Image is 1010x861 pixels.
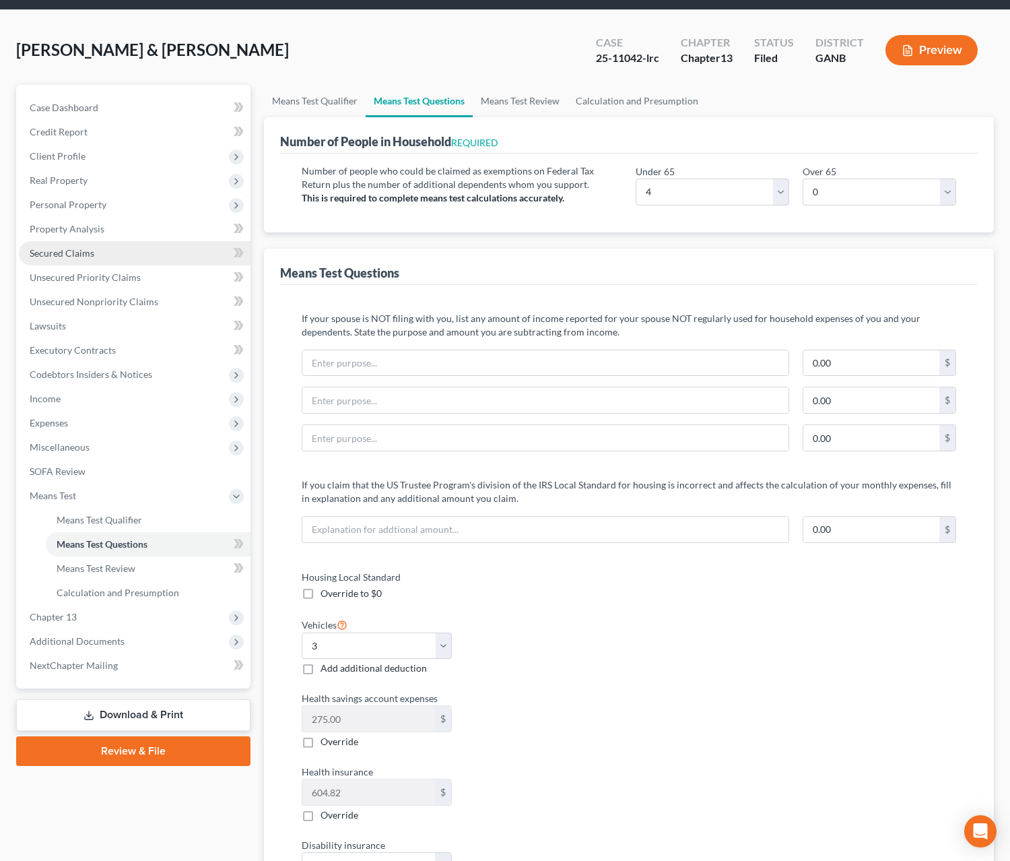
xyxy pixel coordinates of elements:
a: Means Test Review [46,556,250,581]
input: Explanation for addtional amount... [302,517,788,542]
input: 0.00 [803,350,939,376]
div: Case [596,35,659,51]
span: Unsecured Priority Claims [30,272,141,283]
a: Calculation and Presumption [46,581,250,605]
div: $ [435,706,451,732]
span: Miscellaneous [30,441,90,453]
span: Credit Report [30,126,88,137]
p: If you claim that the US Trustee Program's division of the IRS Local Standard for housing is inco... [302,478,956,505]
a: Calculation and Presumption [568,85,706,117]
a: Means Test Qualifier [264,85,366,117]
p: Number of people who could be claimed as exemptions on Federal Tax Return plus the number of addi... [302,164,622,191]
button: Preview [885,35,978,65]
div: Open Intercom Messenger [964,815,997,848]
span: Means Test Questions [57,538,147,550]
a: Lawsuits [19,314,250,338]
span: Case Dashboard [30,102,98,113]
span: SOFA Review [30,466,86,477]
a: Property Analysis [19,217,250,241]
div: Number of People in Household [280,133,498,150]
span: Executory Contracts [30,344,116,356]
span: Add additional deduction [321,662,427,674]
a: Means Test Questions [46,532,250,556]
div: Filed [754,51,794,66]
span: Lawsuits [30,320,66,331]
span: Personal Property [30,199,106,210]
span: Expenses [30,417,68,428]
label: Health insurance [295,765,622,779]
div: $ [939,350,955,376]
input: 0.00 [803,425,939,451]
a: Unsecured Nonpriority Claims [19,290,250,314]
div: Chapter [681,35,733,51]
label: Health savings account expenses [295,691,622,705]
span: Client Profile [30,150,86,162]
span: Means Test Qualifier [57,514,142,525]
input: Enter purpose... [302,350,788,376]
a: Means Test Questions [366,85,473,117]
span: Income [30,393,61,404]
span: Override [321,736,358,747]
input: Enter purpose... [302,425,788,451]
p: If your spouse is NOT filing with you, list any amount of income reported for your spouse NOT reg... [302,312,956,339]
a: Credit Report [19,120,250,144]
span: Property Analysis [30,223,104,234]
label: Housing Local Standard [295,570,622,584]
a: Download & Print [16,699,250,731]
span: Override to $0 [321,587,382,599]
input: 0.00 [302,706,435,732]
label: Vehicles [302,616,347,633]
input: Enter purpose... [302,387,788,413]
span: 13 [720,51,733,64]
span: REQUIRED [451,137,498,148]
a: Executory Contracts [19,338,250,362]
div: Status [754,35,794,51]
input: 0.00 [803,387,939,413]
span: Additional Documents [30,635,125,647]
div: $ [435,779,451,805]
input: 0.00 [302,779,435,805]
span: Unsecured Nonpriority Claims [30,296,158,307]
span: [PERSON_NAME] & [PERSON_NAME] [16,40,289,59]
a: SOFA Review [19,459,250,484]
span: Override [321,809,358,821]
span: Real Property [30,174,88,186]
a: Means Test Qualifier [46,508,250,532]
div: $ [939,387,955,413]
a: Case Dashboard [19,96,250,120]
label: Over 65 [803,164,836,179]
div: District [815,35,864,51]
span: Means Test [30,490,76,501]
div: GANB [815,51,864,66]
div: $ [939,517,955,542]
div: 25-11042-lrc [596,51,659,66]
label: Under 65 [636,164,675,179]
a: Secured Claims [19,241,250,265]
span: Calculation and Presumption [57,587,179,598]
div: Means Test Questions [280,265,399,281]
a: NextChapter Mailing [19,653,250,678]
div: $ [939,425,955,451]
span: Codebtors Insiders & Notices [30,369,152,380]
a: Means Test Review [473,85,568,117]
a: Unsecured Priority Claims [19,265,250,290]
span: Chapter 13 [30,611,77,623]
div: Chapter [681,51,733,66]
span: Secured Claims [30,247,94,259]
span: Means Test Review [57,563,135,574]
input: 0.00 [803,517,939,542]
label: Disability insurance [295,838,622,852]
a: Review & File [16,736,250,766]
strong: This is required to complete means test calculations accurately. [302,192,564,203]
span: NextChapter Mailing [30,660,118,671]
